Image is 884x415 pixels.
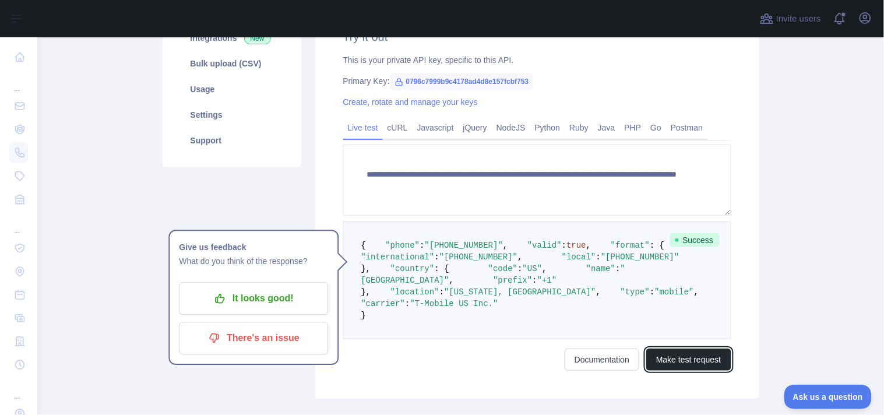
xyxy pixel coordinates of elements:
[530,118,565,137] a: Python
[620,118,646,137] a: PHP
[361,252,435,262] span: "international"
[593,118,620,137] a: Java
[343,54,731,66] div: This is your private API key, specific to this API.
[361,264,371,273] span: },
[9,378,28,401] div: ...
[179,322,328,355] button: There's an issue
[527,241,562,250] span: "valid"
[596,252,601,262] span: :
[655,287,694,297] span: "mobile"
[177,51,287,76] a: Bulk upload (CSV)
[650,287,654,297] span: :
[390,287,439,297] span: "location"
[188,289,319,309] p: It looks good!
[542,264,547,273] span: ,
[9,70,28,93] div: ...
[188,329,319,349] p: There's an issue
[410,299,498,308] span: "T-Mobile US Inc."
[646,118,666,137] a: Go
[361,287,371,297] span: },
[459,118,492,137] a: jQuery
[343,118,383,137] a: Live test
[492,118,530,137] a: NodeJS
[383,118,413,137] a: cURL
[361,241,366,250] span: {
[562,241,566,250] span: :
[611,241,650,250] span: "format"
[386,241,420,250] span: "phone"
[586,264,615,273] span: "name"
[621,287,650,297] span: "type"
[420,241,424,250] span: :
[562,252,596,262] span: "local"
[670,233,720,247] span: Success
[343,97,478,107] a: Create, rotate and manage your keys
[493,276,532,285] span: "prefix"
[596,287,601,297] span: ,
[244,33,271,44] span: New
[601,252,679,262] span: "[PHONE_NUMBER]"
[439,252,517,262] span: "[PHONE_NUMBER]"
[523,264,543,273] span: "US"
[177,76,287,102] a: Usage
[488,264,517,273] span: "code"
[425,241,503,250] span: "[PHONE_NUMBER]"
[533,276,537,285] span: :
[517,252,522,262] span: ,
[565,349,639,371] a: Documentation
[439,287,444,297] span: :
[179,241,328,255] h1: Give us feedback
[9,212,28,235] div: ...
[758,9,823,28] button: Invite users
[444,287,596,297] span: "[US_STATE], [GEOGRAPHIC_DATA]"
[666,118,707,137] a: Postman
[435,252,439,262] span: :
[435,264,449,273] span: : {
[361,299,406,308] span: "carrier"
[390,73,534,90] span: 0796c7999b9c4178ad4d8e157fcbf753
[413,118,459,137] a: Javascript
[776,12,821,26] span: Invite users
[537,276,557,285] span: "+1"
[503,241,508,250] span: ,
[361,311,366,320] span: }
[586,241,591,250] span: ,
[646,349,731,371] button: Make test request
[650,241,664,250] span: : {
[177,102,287,128] a: Settings
[343,75,731,87] div: Primary Key:
[405,299,410,308] span: :
[615,264,620,273] span: :
[784,385,872,409] iframe: Toggle Customer Support
[179,283,328,315] button: It looks good!
[390,264,435,273] span: "country"
[566,241,586,250] span: true
[565,118,593,137] a: Ruby
[694,287,699,297] span: ,
[449,276,454,285] span: ,
[517,264,522,273] span: :
[177,25,287,51] a: Integrations New
[177,128,287,153] a: Support
[179,255,328,269] p: What do you think of the response?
